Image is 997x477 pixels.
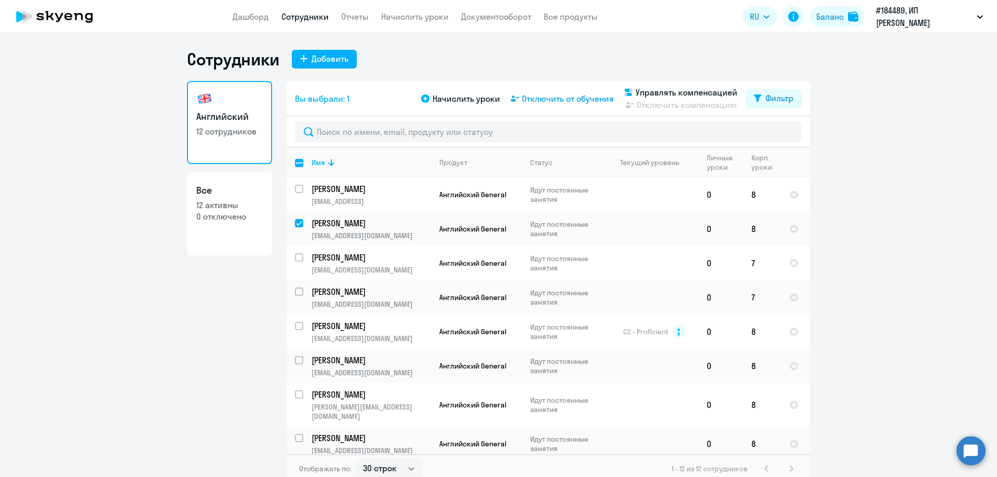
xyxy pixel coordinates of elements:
[530,288,601,307] p: Идут постоянные занятия
[816,10,844,23] div: Баланс
[698,246,743,280] td: 0
[312,368,430,377] p: [EMAIL_ADDRESS][DOMAIN_NAME]
[743,178,781,212] td: 8
[196,184,263,197] h3: Все
[312,446,430,455] p: [EMAIL_ADDRESS][DOMAIN_NAME]
[312,355,429,366] p: [PERSON_NAME]
[698,315,743,349] td: 0
[439,224,506,234] span: Английский General
[698,178,743,212] td: 0
[312,320,430,332] a: [PERSON_NAME]
[196,126,263,137] p: 12 сотрудников
[530,322,601,341] p: Идут постоянные занятия
[743,6,777,27] button: RU
[876,4,973,29] p: #184489, ИП [PERSON_NAME]
[461,11,531,22] a: Документооборот
[196,110,263,124] h3: Английский
[439,158,521,167] div: Продукт
[544,11,598,22] a: Все продукты
[196,90,213,107] img: english
[751,153,780,172] div: Корп. уроки
[743,349,781,383] td: 8
[439,190,506,199] span: Английский General
[743,315,781,349] td: 8
[439,400,506,410] span: Английский General
[299,464,352,473] span: Отображать по:
[439,293,506,302] span: Английский General
[810,6,865,27] button: Балансbalance
[312,52,348,65] div: Добавить
[751,153,774,172] div: Корп. уроки
[312,183,430,195] a: [PERSON_NAME]
[439,361,506,371] span: Английский General
[707,153,743,172] div: Личные уроки
[743,427,781,461] td: 8
[312,158,325,167] div: Имя
[530,220,601,238] p: Идут постоянные занятия
[871,4,988,29] button: #184489, ИП [PERSON_NAME]
[281,11,329,22] a: Сотрудники
[698,349,743,383] td: 0
[295,121,802,142] input: Поиск по имени, email, продукту или статусу
[312,286,429,297] p: [PERSON_NAME]
[698,383,743,427] td: 0
[698,427,743,461] td: 0
[292,50,357,69] button: Добавить
[750,10,759,23] span: RU
[707,153,736,172] div: Личные уроки
[312,389,429,400] p: [PERSON_NAME]
[312,432,430,444] a: [PERSON_NAME]
[187,172,272,255] a: Все12 активны0 отключено
[623,327,668,336] span: C2 - Proficient
[439,258,506,268] span: Английский General
[530,254,601,272] p: Идут постоянные занятия
[620,158,679,167] div: Текущий уровень
[196,211,263,222] p: 0 отключено
[187,49,279,70] h1: Сотрудники
[312,355,430,366] a: [PERSON_NAME]
[312,402,430,421] p: [PERSON_NAME][EMAIL_ADDRESS][DOMAIN_NAME]
[433,92,500,105] span: Начислить уроки
[312,158,430,167] div: Имя
[312,183,429,195] p: [PERSON_NAME]
[765,92,793,104] div: Фильтр
[312,432,429,444] p: [PERSON_NAME]
[530,434,601,453] p: Идут постоянные занятия
[530,185,601,204] p: Идут постоянные занятия
[636,86,737,99] span: Управлять компенсацией
[743,246,781,280] td: 7
[530,158,553,167] div: Статус
[530,158,601,167] div: Статус
[848,11,858,22] img: balance
[312,231,430,240] p: [EMAIL_ADDRESS][DOMAIN_NAME]
[341,11,369,22] a: Отчеты
[312,299,430,309] p: [EMAIL_ADDRESS][DOMAIN_NAME]
[187,81,272,164] a: Английский12 сотрудников
[312,320,429,332] p: [PERSON_NAME]
[381,11,449,22] a: Начислить уроки
[671,464,748,473] span: 1 - 12 из 12 сотрудников
[312,334,430,343] p: [EMAIL_ADDRESS][DOMAIN_NAME]
[522,92,614,105] span: Отключить от обучения
[312,197,430,206] p: [EMAIL_ADDRESS]
[530,357,601,375] p: Идут постоянные занятия
[743,383,781,427] td: 8
[312,252,429,263] p: [PERSON_NAME]
[743,212,781,246] td: 8
[312,286,430,297] a: [PERSON_NAME]
[295,92,349,105] span: Вы выбрали: 1
[530,396,601,414] p: Идут постоянные занятия
[196,199,263,211] p: 12 активны
[746,89,802,108] button: Фильтр
[439,327,506,336] span: Английский General
[312,217,429,229] p: [PERSON_NAME]
[312,252,430,263] a: [PERSON_NAME]
[610,158,698,167] div: Текущий уровень
[233,11,269,22] a: Дашборд
[312,217,430,229] a: [PERSON_NAME]
[439,158,467,167] div: Продукт
[698,280,743,315] td: 0
[312,265,430,275] p: [EMAIL_ADDRESS][DOMAIN_NAME]
[439,439,506,448] span: Английский General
